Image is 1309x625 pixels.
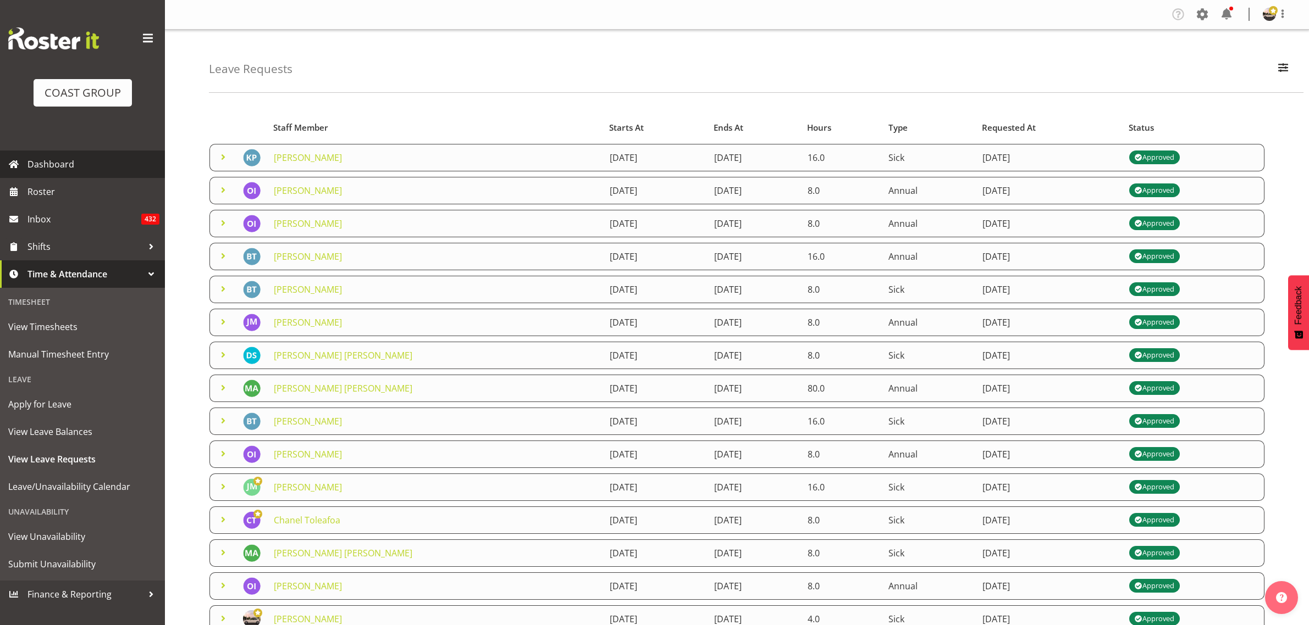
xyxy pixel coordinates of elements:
span: Starts At [609,121,644,134]
td: 8.0 [801,506,882,534]
td: [DATE] [976,276,1123,303]
span: Status [1129,121,1154,134]
td: [DATE] [708,473,801,501]
img: jonathon-mcneill3856.jpg [243,314,261,331]
td: 16.0 [801,243,882,270]
td: Annual [882,243,975,270]
a: Chanel Toleafoa [274,514,340,526]
h4: Leave Requests [209,63,292,75]
img: darren-shiu-lun-lau9901.jpg [243,347,261,364]
td: Sick [882,408,975,435]
td: [DATE] [603,309,708,336]
span: Staff Member [273,121,328,134]
a: View Unavailability [3,523,162,550]
td: [DATE] [603,473,708,501]
td: [DATE] [976,572,1123,600]
span: View Timesheets [8,319,157,335]
td: [DATE] [708,210,801,237]
img: benjamin-thomas-geden4470.jpg [243,412,261,430]
img: miguel-angel-vicencio-torres9871.jpg [243,380,261,397]
span: Requested At [982,121,1036,134]
div: Approved [1135,382,1174,395]
td: [DATE] [708,506,801,534]
td: 8.0 [801,539,882,567]
a: [PERSON_NAME] [274,481,342,493]
img: benjamin-thomas-geden4470.jpg [243,248,261,265]
td: [DATE] [708,276,801,303]
img: Rosterit website logo [8,27,99,49]
td: 80.0 [801,375,882,402]
td: [DATE] [603,210,708,237]
td: [DATE] [708,408,801,435]
img: oliver-ivisoni1095.jpg [243,445,261,463]
a: [PERSON_NAME] [274,250,342,263]
span: Type [888,121,908,134]
span: Shifts [27,238,143,255]
div: Approved [1135,184,1174,197]
img: miguel-angel-vicencio-torres9871.jpg [243,544,261,562]
td: Sick [882,342,975,369]
td: [DATE] [976,408,1123,435]
span: View Leave Requests [8,451,157,467]
span: Roster [27,183,159,200]
span: Ends At [714,121,743,134]
div: Approved [1135,481,1174,494]
img: oliver-ivisoni1095.jpg [243,215,261,232]
td: [DATE] [603,440,708,468]
td: [DATE] [976,177,1123,204]
td: [DATE] [708,440,801,468]
span: Apply for Leave [8,396,157,412]
a: Apply for Leave [3,390,162,418]
span: 432 [141,214,159,225]
div: Approved [1135,283,1174,296]
img: james-maddock1172.jpg [243,478,261,496]
td: [DATE] [976,539,1123,567]
td: [DATE] [976,440,1123,468]
td: [DATE] [603,572,708,600]
div: Approved [1135,448,1174,461]
div: Approved [1135,250,1174,263]
span: Manual Timesheet Entry [8,346,157,362]
div: Approved [1135,415,1174,428]
td: Annual [882,309,975,336]
td: 8.0 [801,177,882,204]
a: [PERSON_NAME] [274,448,342,460]
td: [DATE] [976,210,1123,237]
td: Sick [882,144,975,171]
a: [PERSON_NAME] [274,580,342,592]
td: [DATE] [603,506,708,534]
div: Leave [3,368,162,390]
a: [PERSON_NAME] [274,316,342,328]
td: Sick [882,506,975,534]
td: [DATE] [603,276,708,303]
td: [DATE] [708,177,801,204]
td: Sick [882,276,975,303]
a: [PERSON_NAME] [274,185,342,197]
td: [DATE] [603,243,708,270]
div: Unavailability [3,500,162,523]
td: Annual [882,177,975,204]
span: Finance & Reporting [27,586,143,602]
td: [DATE] [603,177,708,204]
td: [DATE] [708,342,801,369]
td: [DATE] [976,144,1123,171]
img: oliver-denforddc9b330c7edf492af7a6959a6be0e48b.png [1263,8,1276,21]
a: [PERSON_NAME] [PERSON_NAME] [274,547,412,559]
td: 16.0 [801,144,882,171]
td: [DATE] [976,473,1123,501]
td: [DATE] [708,243,801,270]
a: View Leave Requests [3,445,162,473]
td: [DATE] [603,408,708,435]
div: Approved [1135,546,1174,560]
td: [DATE] [603,342,708,369]
span: View Leave Balances [8,423,157,440]
div: Approved [1135,151,1174,164]
img: chanel-toleafoa1187.jpg [243,511,261,529]
td: Sick [882,539,975,567]
td: [DATE] [976,506,1123,534]
td: [DATE] [976,342,1123,369]
td: 16.0 [801,473,882,501]
span: View Unavailability [8,528,157,545]
span: Inbox [27,211,141,227]
button: Filter Employees [1272,57,1295,81]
